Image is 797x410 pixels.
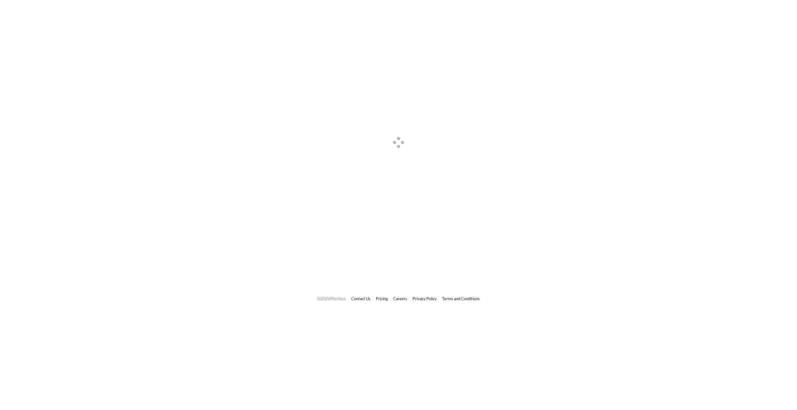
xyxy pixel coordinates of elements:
a: Pricing [376,296,388,301]
a: Privacy Policy [413,296,437,301]
span: © 2025 Effortless [317,296,346,301]
a: Terms and Conditions [442,296,480,301]
a: Careers [393,296,407,301]
a: Contact Us [351,296,370,301]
